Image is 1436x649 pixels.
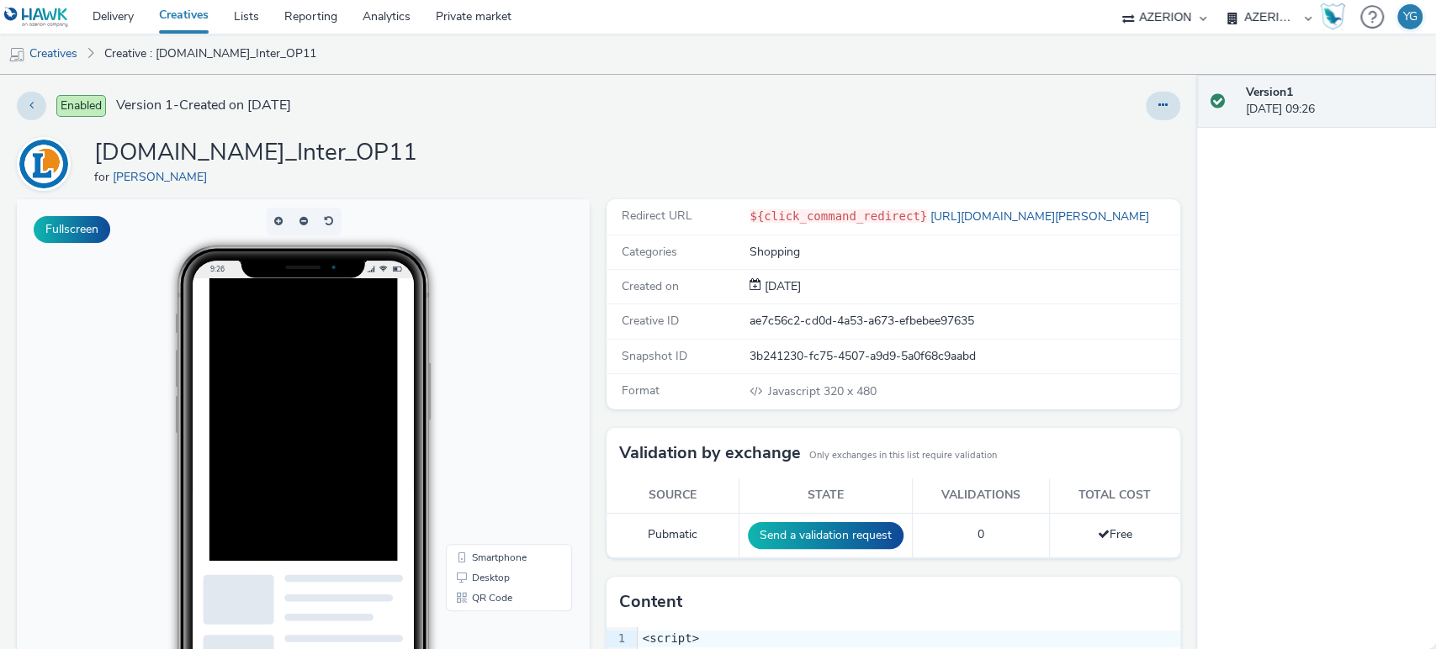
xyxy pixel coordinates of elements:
[455,393,495,404] span: QR Code
[4,7,69,28] img: undefined Logo
[761,278,801,294] span: [DATE]
[766,383,876,399] span: 320 x 480
[1320,3,1352,30] a: Hawk Academy
[619,589,682,615] h3: Content
[622,313,679,329] span: Creative ID
[748,522,903,549] button: Send a validation request
[116,96,291,115] span: Version 1 - Created on [DATE]
[455,353,510,363] span: Smartphone
[96,34,325,74] a: Creative : [DOMAIN_NAME]_Inter_OP11
[432,348,552,368] li: Smartphone
[17,156,77,171] a: Leclerc
[607,631,628,647] div: 1
[622,383,660,398] span: Format
[607,478,739,513] th: Source
[34,216,110,243] button: Fullscreen
[94,169,113,185] span: for
[622,244,677,260] span: Categories
[193,65,208,74] span: 9:26
[619,441,801,466] h3: Validation by exchange
[1246,84,1293,100] strong: Version 1
[750,209,927,223] code: ${click_command_redirect}
[638,631,1180,647] div: <script>
[913,478,1049,513] th: Validations
[739,478,913,513] th: State
[622,278,679,294] span: Created on
[622,208,692,224] span: Redirect URL
[768,383,823,399] span: Javascript
[622,348,687,364] span: Snapshot ID
[113,169,214,185] a: [PERSON_NAME]
[1049,478,1179,513] th: Total cost
[1098,526,1132,542] span: Free
[94,137,417,169] h1: [DOMAIN_NAME]_Inter_OP11
[455,373,493,383] span: Desktop
[927,208,1156,224] a: [URL][DOMAIN_NAME][PERSON_NAME]
[761,278,801,295] div: Creation 12 August 2025, 09:26
[1246,84,1423,119] div: [DATE] 09:26
[750,244,1178,261] div: Shopping
[432,388,552,409] li: QR Code
[1403,4,1417,29] div: YG
[8,46,25,63] img: mobile
[809,449,997,462] small: Only exchanges in this list require validation
[432,368,552,388] li: Desktop
[19,140,68,188] img: Leclerc
[978,526,984,542] span: 0
[750,313,1178,330] div: ae7c56c2-cd0d-4a53-a673-efbebee97635
[1320,3,1345,30] img: Hawk Academy
[56,95,106,117] span: Enabled
[607,513,739,557] td: Pubmatic
[750,348,1178,365] div: 3b241230-fc75-4507-a9d9-5a0f68c9aabd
